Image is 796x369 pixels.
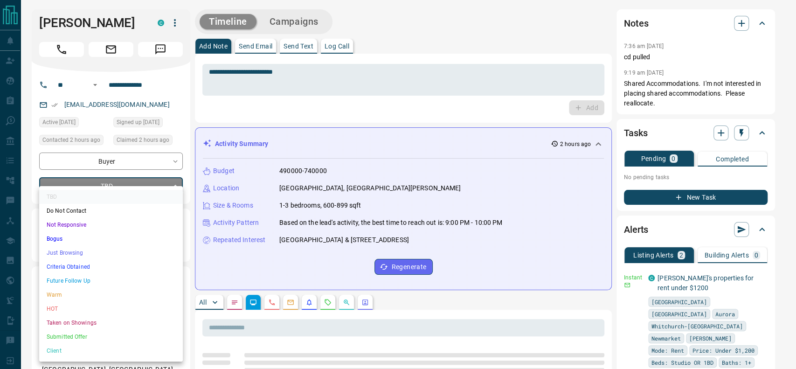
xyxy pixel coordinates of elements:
li: Do Not Contact [39,204,183,218]
li: Client [39,344,183,358]
li: HOT [39,302,183,316]
li: Just Browsing [39,246,183,260]
li: Warm [39,288,183,302]
li: Submitted Offer [39,330,183,344]
li: Not Responsive [39,218,183,232]
li: Taken on Showings [39,316,183,330]
li: Bogus [39,232,183,246]
li: Criteria Obtained [39,260,183,274]
li: Future Follow Up [39,274,183,288]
